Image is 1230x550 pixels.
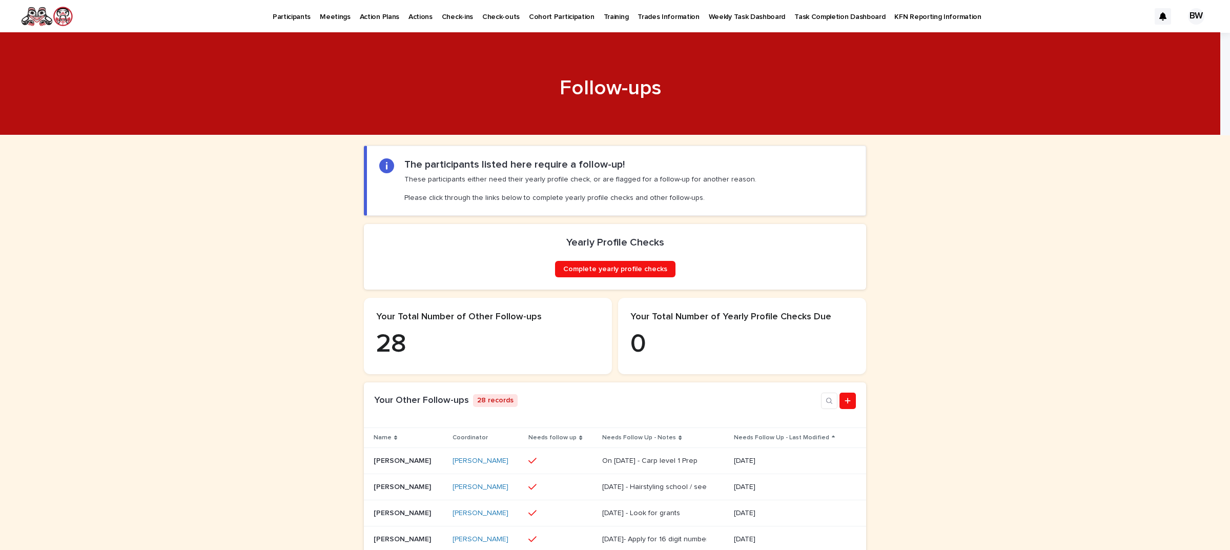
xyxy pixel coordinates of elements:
p: [PERSON_NAME] [374,507,433,518]
p: 28 records [473,394,518,407]
h1: Follow-ups [359,76,862,100]
div: [DATE] - Look for grants [602,509,680,518]
tr: [PERSON_NAME][PERSON_NAME] [PERSON_NAME] On [DATE] - Carp level 1 Prep [DATE] [364,448,866,474]
p: [PERSON_NAME] [374,533,433,544]
p: Name [374,432,392,443]
a: Your Other Follow-ups [374,396,469,405]
a: Add new record [839,393,856,409]
span: Complete yearly profile checks [563,266,667,273]
p: [DATE] [734,483,836,492]
div: [DATE]- Apply for 16 digit number ASAP - cant reach her. [602,535,705,544]
tr: [PERSON_NAME][PERSON_NAME] [PERSON_NAME] [DATE] - Hairstyling school / seeking employment [DATE] [364,474,866,500]
tr: [PERSON_NAME][PERSON_NAME] [PERSON_NAME] [DATE] - Look for grants [DATE] [364,500,866,526]
div: On [DATE] - Carp level 1 Prep [602,457,698,465]
p: [DATE] [734,535,836,544]
div: BW [1188,8,1204,25]
p: Your Total Number of Yearly Profile Checks Due [630,312,854,323]
p: [DATE] [734,509,836,518]
p: These participants either need their yearly profile check, or are flagged for a follow-up for ano... [404,175,756,203]
p: Needs Follow Up - Last Modified [734,432,829,443]
p: 0 [630,329,854,360]
h2: Yearly Profile Checks [566,236,664,249]
a: [PERSON_NAME] [453,457,508,465]
a: [PERSON_NAME] [453,483,508,492]
p: [PERSON_NAME] [374,455,433,465]
a: Complete yearly profile checks [555,261,675,277]
p: Coordinator [453,432,488,443]
a: [PERSON_NAME] [453,535,508,544]
p: Your Total Number of Other Follow-ups [376,312,600,323]
p: Needs follow up [528,432,577,443]
p: [PERSON_NAME] [374,481,433,492]
img: rNyI97lYS1uoOg9yXW8k [20,6,73,27]
p: 28 [376,329,600,360]
div: [DATE] - Hairstyling school / seeking employment [602,483,705,492]
p: [DATE] [734,457,836,465]
h2: The participants listed here require a follow-up! [404,158,625,171]
a: [PERSON_NAME] [453,509,508,518]
p: Needs Follow Up - Notes [602,432,676,443]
